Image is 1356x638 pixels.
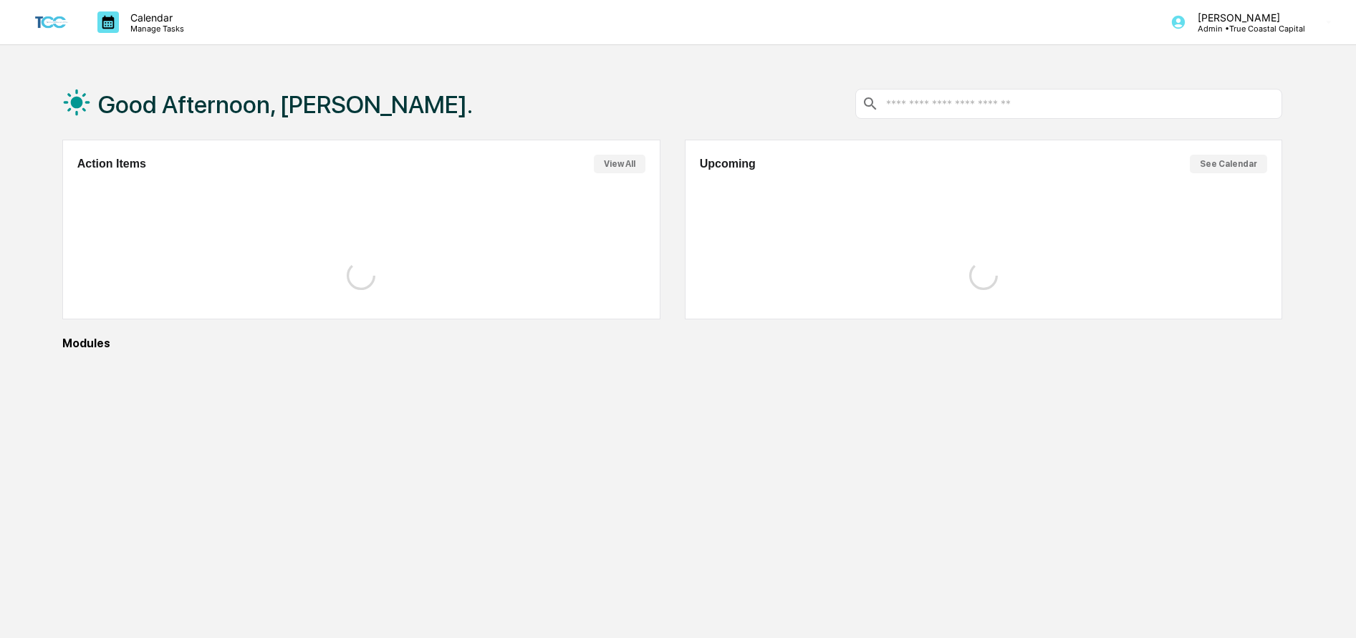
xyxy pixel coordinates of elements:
button: View All [594,155,645,173]
h2: Action Items [77,158,146,170]
p: [PERSON_NAME] [1186,11,1305,24]
p: Admin • True Coastal Capital [1186,24,1305,34]
h2: Upcoming [700,158,756,170]
img: logo [34,15,69,29]
h1: Good Afternoon, [PERSON_NAME]. [98,90,473,119]
p: Calendar [119,11,191,24]
div: Modules [62,337,1283,350]
p: Manage Tasks [119,24,191,34]
button: See Calendar [1190,155,1267,173]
